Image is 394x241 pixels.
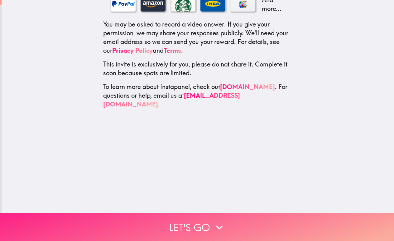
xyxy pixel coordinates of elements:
p: You may be asked to record a video answer. If you give your permission, we may share your respons... [103,20,293,55]
p: This invite is exclusively for you, please do not share it. Complete it soon because spots are li... [103,60,293,77]
a: [EMAIL_ADDRESS][DOMAIN_NAME] [103,91,240,108]
a: [DOMAIN_NAME] [220,83,275,91]
a: Terms [164,47,181,54]
p: To learn more about Instapanel, check out . For questions or help, email us at . [103,82,293,109]
a: Privacy Policy [112,47,153,54]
